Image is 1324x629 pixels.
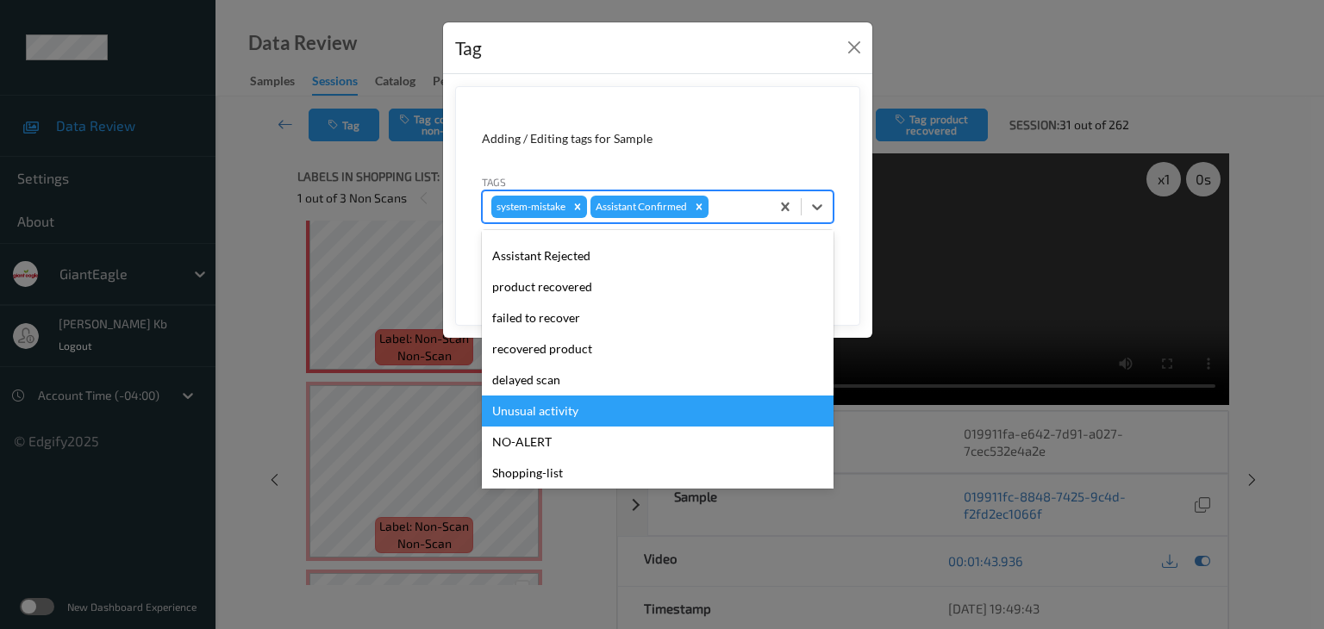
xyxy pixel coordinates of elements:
button: Close [842,35,866,59]
div: Assistant Confirmed [590,196,690,218]
div: Remove system-mistake [568,196,587,218]
div: delayed scan [482,364,834,395]
div: Remove Assistant Confirmed [690,196,709,218]
label: Tags [482,174,506,190]
div: NO-ALERT [482,427,834,458]
div: Tag [455,34,482,62]
div: Assistant Rejected [482,240,834,271]
div: Shopping-list [482,458,834,489]
div: product recovered [482,271,834,302]
div: system-mistake [491,196,568,218]
div: Adding / Editing tags for Sample [482,130,834,147]
div: failed to recover [482,302,834,333]
div: Unusual activity [482,395,834,427]
div: recovered product [482,333,834,364]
